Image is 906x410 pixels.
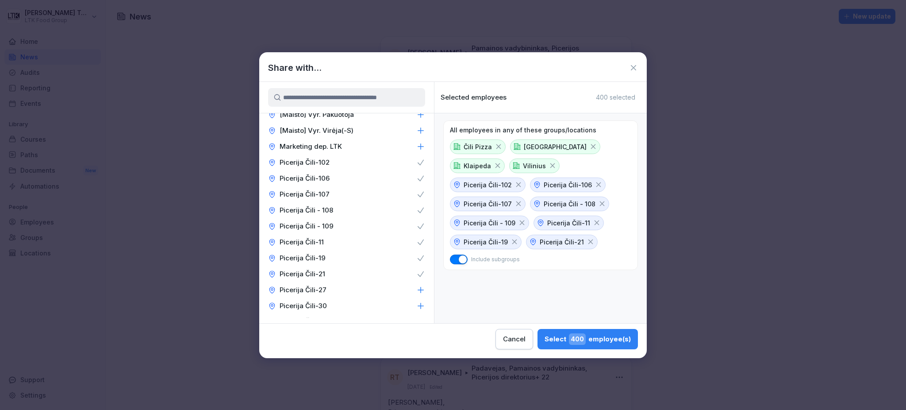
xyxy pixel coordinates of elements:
[540,237,584,247] p: Picerija Čili-21
[503,334,526,344] div: Cancel
[280,270,325,278] p: Picerija Čili-21
[450,126,596,134] p: All employees in any of these groups/locations
[268,61,322,74] h1: Share with...
[523,161,546,170] p: Vilinius
[545,333,631,345] div: Select employee(s)
[464,199,512,209] p: Picerija Čili-107
[464,180,512,190] p: Picerija Čili-102
[280,190,330,199] p: Picerija Čili-107
[280,222,334,231] p: Picerija Čili - 109
[280,238,324,247] p: Picerija Čili-11
[280,286,326,294] p: Picerija Čili-27
[280,126,353,135] p: [Maisto] Vyr. Virėja(-S)
[441,93,507,101] p: Selected employees
[464,161,491,170] p: Klaipeda
[569,333,586,345] span: 400
[495,329,533,349] button: Cancel
[537,329,638,349] button: Select400employee(s)
[280,302,327,310] p: Picerija Čili-30
[544,199,595,209] p: Picerija Čili - 108
[464,218,515,228] p: Picerija Čili - 109
[471,255,520,263] p: Include subgroups
[280,254,326,263] p: Picerija Čili-19
[544,180,592,190] p: Picerija Čili-106
[280,206,333,215] p: Picerija Čili - 108
[280,110,354,119] p: [Maisto] Vyr. Pakuotoja
[280,317,325,326] p: Picerija Čili-31
[280,174,330,183] p: Picerija Čili-106
[524,142,587,151] p: [GEOGRAPHIC_DATA]
[280,158,330,167] p: Picerija Čili-102
[547,218,590,228] p: Picerija Čili-11
[596,93,635,101] p: 400 selected
[280,142,342,151] p: Marketing dep. LTK
[464,142,492,151] p: Čili Pizza
[464,237,508,247] p: Picerija Čili-19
